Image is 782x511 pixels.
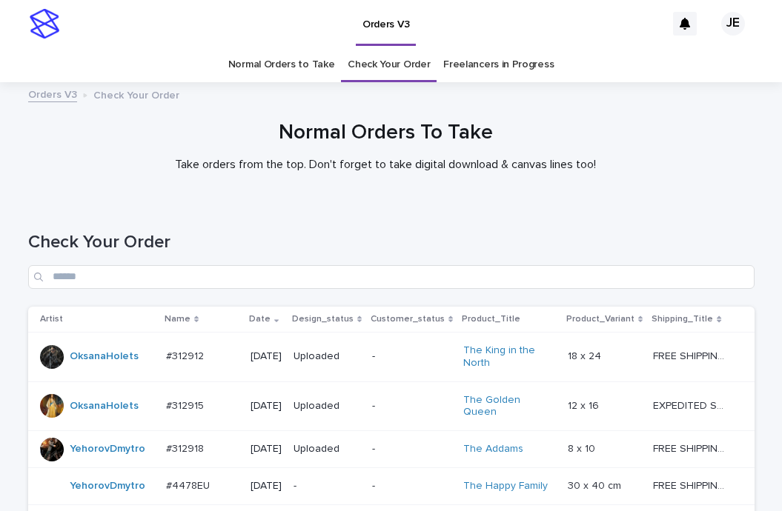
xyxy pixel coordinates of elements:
[348,47,430,82] a: Check Your Order
[463,394,556,419] a: The Golden Queen
[28,85,77,102] a: Orders V3
[463,480,548,492] a: The Happy Family
[70,480,145,492] a: YehorovDmytro
[653,440,733,455] p: FREE SHIPPING - preview in 1-2 business days, after your approval delivery will take 5-10 b.d.
[166,347,207,363] p: #312912
[166,440,207,455] p: #312918
[443,47,554,82] a: Freelancers in Progress
[372,480,451,492] p: -
[372,443,451,455] p: -
[70,400,139,413] a: OksanaHolets
[28,467,755,504] tr: YehorovDmytro #4478EU#4478EU [DATE]--The Happy Family 30 x 40 cm30 x 40 cm FREE SHIPPING - previe...
[251,350,282,363] p: [DATE]
[568,347,604,363] p: 18 x 24
[294,350,360,363] p: Uploaded
[89,158,682,172] p: Take orders from the top. Don't forget to take digital download & canvas lines too!
[93,86,179,102] p: Check Your Order
[653,477,733,492] p: FREE SHIPPING - preview in 1-2 business days, after your approval delivery will take 6-10 busines...
[28,265,755,289] input: Search
[70,443,145,455] a: YehorovDmytro
[165,311,190,327] p: Name
[463,344,556,370] a: The King in the North
[568,397,602,413] p: 12 x 16
[462,311,520,327] p: Product_Title
[292,311,354,327] p: Design_status
[251,400,282,413] p: [DATE]
[249,311,271,327] p: Date
[166,477,213,492] p: #4478EU
[294,443,360,455] p: Uploaded
[371,311,445,327] p: Customer_status
[721,12,745,36] div: JE
[22,121,749,146] h1: Normal Orders To Take
[28,431,755,468] tr: YehorovDmytro #312918#312918 [DATE]Uploaded-The Addams 8 x 108 x 10 FREE SHIPPING - preview in 1-...
[463,443,523,455] a: The Addams
[40,311,63,327] p: Artist
[30,9,59,39] img: stacker-logo-s-only.png
[372,350,451,363] p: -
[652,311,713,327] p: Shipping_Title
[568,477,624,492] p: 30 x 40 cm
[28,232,755,253] h1: Check Your Order
[653,347,733,363] p: FREE SHIPPING - preview in 1-2 business days, after your approval delivery will take 5-10 b.d.
[28,381,755,431] tr: OksanaHolets #312915#312915 [DATE]Uploaded-The Golden Queen 12 x 1612 x 16 EXPEDITED SHIPPING - p...
[251,480,282,492] p: [DATE]
[653,397,733,413] p: EXPEDITED SHIPPING - preview in 1 business day; delivery up to 5 business days after your approval.
[568,440,598,455] p: 8 x 10
[228,47,335,82] a: Normal Orders to Take
[294,400,360,413] p: Uploaded
[251,443,282,455] p: [DATE]
[70,350,139,363] a: OksanaHolets
[166,397,207,413] p: #312915
[566,311,634,327] p: Product_Variant
[372,400,451,413] p: -
[294,480,360,492] p: -
[28,332,755,381] tr: OksanaHolets #312912#312912 [DATE]Uploaded-The King in the North 18 x 2418 x 24 FREE SHIPPING - p...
